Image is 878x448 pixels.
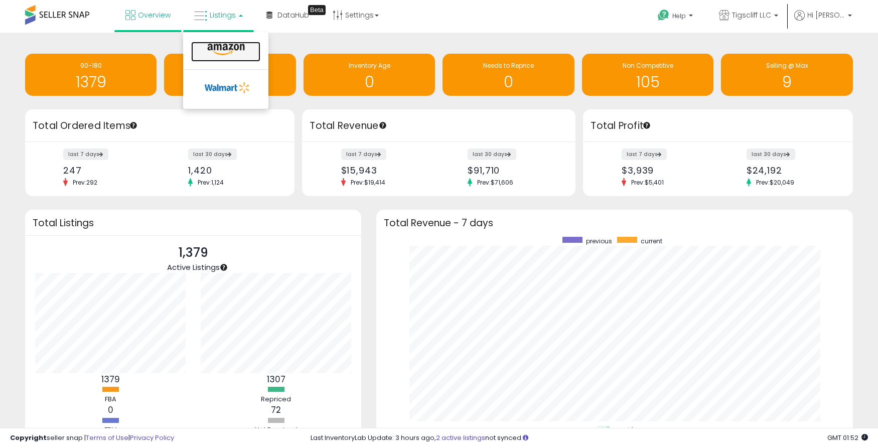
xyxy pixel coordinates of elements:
label: last 7 days [341,148,386,160]
b: 1307 [267,373,285,385]
div: Tooltip anchor [642,121,651,130]
a: Terms of Use [86,433,128,442]
a: Privacy Policy [130,433,174,442]
h3: Total Profit [591,119,845,133]
a: Selling @ Max 9 [721,54,852,96]
b: 72 [271,404,281,416]
label: last 7 days [63,148,108,160]
div: $91,710 [468,165,558,176]
div: Tooltip anchor [129,121,138,130]
h1: 148 [169,74,290,90]
h3: Total Ordered Items [33,119,287,133]
span: Active Listings [167,262,220,272]
div: 247 [63,165,152,176]
label: last 7 days [622,148,667,160]
span: Non Competitive [623,61,673,70]
span: previous [586,237,612,245]
i: Click here to read more about un-synced listings. [523,434,528,441]
h1: 1379 [30,74,152,90]
div: $3,939 [622,165,710,176]
a: Needs to Reprice 0 [443,54,574,96]
div: Tooltip anchor [378,121,387,130]
i: Get Help [657,9,670,22]
span: Hi [PERSON_NAME] [807,10,845,20]
label: last 30 days [468,148,516,160]
div: Last InventoryLab Update: 3 hours ago, not synced. [311,433,868,443]
label: last 30 days [188,148,237,160]
div: Tooltip anchor [308,5,326,15]
span: Listings [210,10,236,20]
span: DataHub [277,10,309,20]
span: Selling @ Max [766,61,808,70]
a: Hi [PERSON_NAME] [794,10,852,33]
h3: Total Revenue - 7 days [384,219,845,227]
b: 1379 [101,373,120,385]
h1: 105 [587,74,708,90]
a: BB Price Below Min 148 [164,54,296,96]
a: 90-180 1379 [25,54,157,96]
b: 0 [108,404,113,416]
div: FBM [80,425,140,435]
div: Tooltip anchor [219,263,228,272]
span: current [641,237,662,245]
a: 2 active listings [436,433,485,442]
span: Prev: $20,049 [751,178,799,187]
span: Prev: 292 [68,178,102,187]
span: Inventory Age [349,61,390,70]
label: last 30 days [747,148,795,160]
div: FBA [80,395,140,404]
a: Help [650,2,703,33]
h1: 0 [448,74,569,90]
div: 1,420 [188,165,277,176]
span: Prev: $71,606 [472,178,518,187]
div: Not Repriced [246,425,306,435]
h1: 9 [726,74,847,90]
div: Repriced [246,395,306,404]
div: $24,192 [747,165,835,176]
span: Needs to Reprice [483,61,534,70]
h3: Total Listings [33,219,354,227]
strong: Copyright [10,433,47,442]
span: Tigscliff LLC [732,10,771,20]
a: Non Competitive 105 [582,54,713,96]
span: Overview [138,10,171,20]
h1: 0 [309,74,430,90]
span: 2025-09-9 01:52 GMT [827,433,868,442]
span: Prev: $19,414 [346,178,390,187]
a: Inventory Age 0 [304,54,435,96]
span: 90-180 [80,61,102,70]
span: Prev: $5,401 [626,178,669,187]
p: 1,379 [167,243,220,262]
span: Help [672,12,686,20]
span: Prev: 1,124 [193,178,229,187]
div: $15,943 [341,165,431,176]
h3: Total Revenue [310,119,568,133]
div: seller snap | | [10,433,174,443]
